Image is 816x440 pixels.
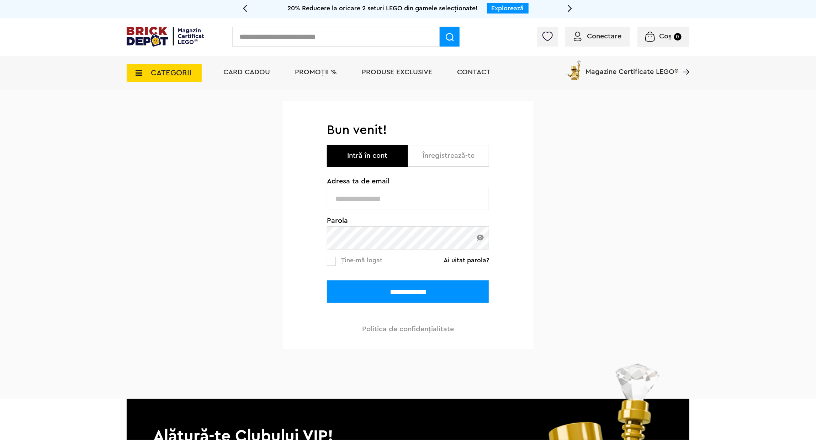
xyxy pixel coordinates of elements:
a: Card Cadou [223,69,270,76]
span: Coș [659,33,672,40]
small: 0 [674,33,682,41]
a: Magazine Certificate LEGO® [678,59,689,66]
a: Ai uitat parola? [444,257,489,264]
h1: Bun venit! [327,122,489,138]
button: Înregistrează-te [408,145,489,167]
button: Intră în cont [327,145,408,167]
a: Politica de confidenţialitate [362,326,454,333]
span: Magazine Certificate LEGO® [585,59,678,75]
span: Adresa ta de email [327,178,489,185]
span: Conectare [587,33,621,40]
a: Produse exclusive [362,69,432,76]
span: 20% Reducere la oricare 2 seturi LEGO din gamele selecționate! [288,5,478,11]
span: Parola [327,217,489,224]
a: Explorează [492,5,524,11]
span: CATEGORII [151,69,191,77]
a: Conectare [574,33,621,40]
a: PROMOȚII % [295,69,337,76]
span: Ține-mă logat [341,257,382,263]
a: Contact [457,69,491,76]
